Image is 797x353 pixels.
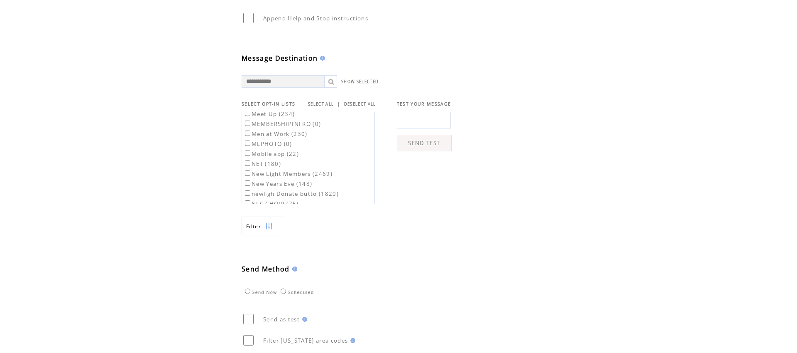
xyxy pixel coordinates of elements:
[281,289,286,294] input: Scheduled
[263,316,300,323] span: Send as test
[265,217,273,236] img: filters.png
[348,338,355,343] img: help.gif
[245,200,250,206] input: NLC CHOIR (75)
[245,151,250,156] input: Mobile app (22)
[245,111,250,116] input: Meet Up (234)
[344,101,376,107] a: DESELECT ALL
[243,160,281,168] label: NET (180)
[245,170,250,176] input: New Light Members (2469)
[300,317,307,322] img: help.gif
[290,267,297,272] img: help.gif
[245,180,250,186] input: New Years Eve (148)
[245,190,250,196] input: newligh Donate butto (1820)
[242,217,283,235] a: Filter
[243,110,295,118] label: Meet Up (234)
[308,101,334,107] a: SELECT ALL
[245,289,250,294] input: Send Now
[243,170,332,178] label: New Light Members (2469)
[245,141,250,146] input: MLPHOTO (0)
[242,101,295,107] span: SELECT OPT-IN LISTS
[245,121,250,126] input: MEMBERSHIPINFRO (0)
[397,101,451,107] span: TEST YOUR MESSAGE
[246,223,261,230] span: Show filters
[243,180,312,188] label: New Years Eve (148)
[318,56,325,61] img: help.gif
[337,100,340,108] span: |
[245,160,250,166] input: NET (180)
[243,190,339,197] label: newligh Donate butto (1820)
[245,131,250,136] input: Men at Work (230)
[243,130,308,138] label: Men at Work (230)
[243,290,277,295] label: Send Now
[263,15,368,22] span: Append Help and Stop instructions
[341,79,379,84] a: SHOW SELECTED
[242,264,290,274] span: Send Method
[279,290,314,295] label: Scheduled
[397,135,452,151] a: SEND TEST
[243,150,299,158] label: Mobile app (22)
[243,140,292,148] label: MLPHOTO (0)
[263,337,348,344] span: Filter [US_STATE] area codes
[242,54,318,63] span: Message Destination
[243,200,299,207] label: NLC CHOIR (75)
[243,120,321,128] label: MEMBERSHIPINFRO (0)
